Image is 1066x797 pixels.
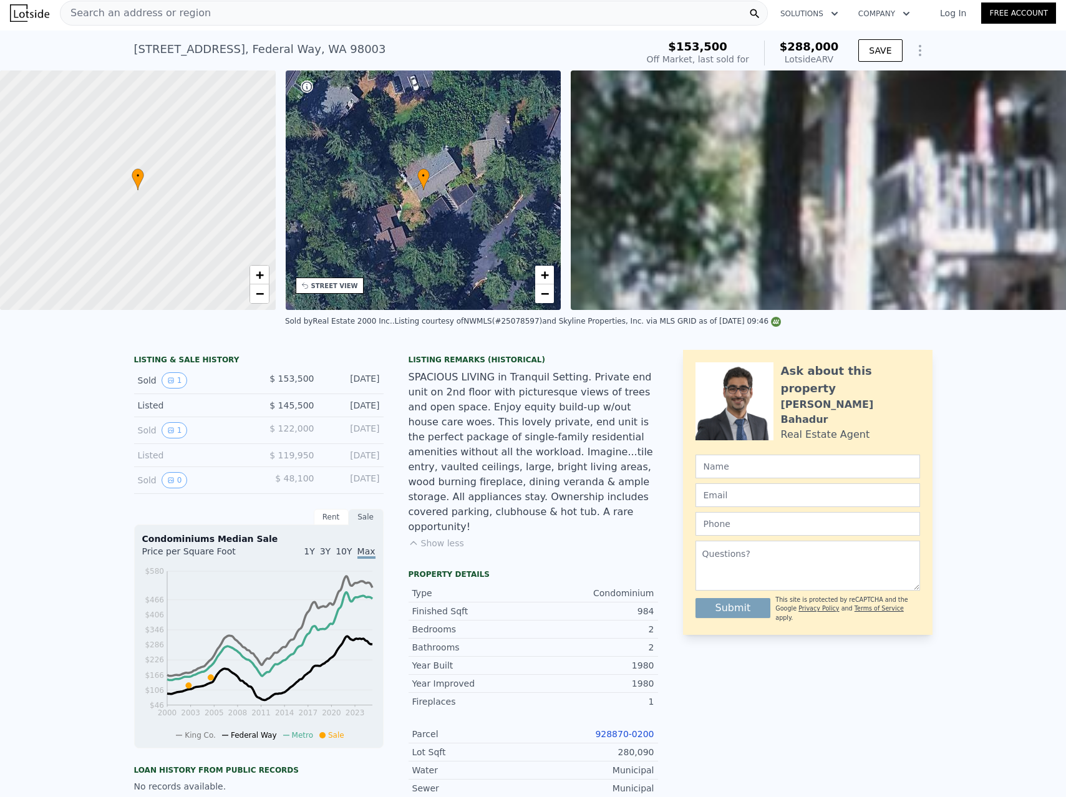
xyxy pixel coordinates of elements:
div: Sale [349,509,384,525]
div: 2 [533,641,654,654]
img: Lotside [10,4,49,22]
tspan: $286 [145,640,164,649]
div: Type [412,587,533,599]
div: Sold by Real Estate 2000 Inc. . [285,317,395,326]
div: STREET VIEW [311,281,358,291]
div: 280,090 [533,746,654,758]
span: + [255,267,263,283]
button: Solutions [770,2,848,25]
div: No records available. [134,780,384,793]
tspan: 2003 [181,708,200,717]
button: SAVE [858,39,902,62]
div: Listed [138,399,249,412]
tspan: 2008 [228,708,247,717]
div: [DATE] [324,399,380,412]
span: $ 153,500 [269,374,314,384]
span: • [132,170,144,181]
tspan: $226 [145,655,164,664]
span: $ 119,950 [269,450,314,460]
input: Phone [695,512,920,536]
a: Zoom out [250,284,269,303]
tspan: 2000 [157,708,177,717]
div: • [132,168,144,190]
span: 10Y [336,546,352,556]
div: [DATE] [324,422,380,438]
div: 1980 [533,677,654,690]
div: Property details [409,569,658,579]
a: Privacy Policy [798,605,839,612]
button: View historical data [162,372,188,389]
input: Email [695,483,920,507]
span: $ 145,500 [269,400,314,410]
span: $ 48,100 [275,473,314,483]
div: Sewer [412,782,533,795]
div: Condominiums Median Sale [142,533,376,545]
div: Lot Sqft [412,746,533,758]
a: Zoom out [535,284,554,303]
div: This site is protected by reCAPTCHA and the Google and apply. [775,596,919,622]
button: View historical data [162,422,188,438]
span: − [255,286,263,301]
span: King Co. [185,731,216,740]
tspan: $406 [145,611,164,619]
div: [DATE] [324,472,380,488]
div: Ask about this property [781,362,920,397]
div: SPACIOUS LIVING in Tranquil Setting. Private end unit on 2nd floor with picturesque views of tree... [409,370,658,534]
div: Price per Square Foot [142,545,259,565]
div: Parcel [412,728,533,740]
div: [PERSON_NAME] Bahadur [781,397,920,427]
div: Fireplaces [412,695,533,708]
a: Zoom in [250,266,269,284]
span: Search an address or region [61,6,211,21]
button: Show less [409,537,464,549]
div: [STREET_ADDRESS] , Federal Way , WA 98003 [134,41,386,58]
span: 3Y [320,546,331,556]
div: Lotside ARV [780,53,839,65]
div: Bathrooms [412,641,533,654]
span: $288,000 [780,40,839,53]
div: [DATE] [324,449,380,461]
tspan: 2014 [274,708,294,717]
div: Sold [138,422,249,438]
div: LISTING & SALE HISTORY [134,355,384,367]
div: Condominium [533,587,654,599]
input: Name [695,455,920,478]
button: Company [848,2,920,25]
div: 1 [533,695,654,708]
a: Zoom in [535,266,554,284]
div: Listing courtesy of NWMLS (#25078597) and Skyline Properties, Inc. via MLS GRID as of [DATE] 09:46 [395,317,782,326]
div: [DATE] [324,372,380,389]
span: Metro [292,731,313,740]
tspan: $580 [145,567,164,576]
div: Real Estate Agent [781,427,870,442]
button: Submit [695,598,771,618]
tspan: $466 [145,596,164,604]
div: Rent [314,509,349,525]
div: • [417,168,430,190]
tspan: 2017 [298,708,317,717]
tspan: 2023 [345,708,364,717]
div: Listed [138,449,249,461]
div: 984 [533,605,654,617]
span: Max [357,546,376,559]
span: Federal Way [231,731,277,740]
div: Sold [138,372,249,389]
span: − [541,286,549,301]
span: 1Y [304,546,314,556]
div: Municipal [533,782,654,795]
a: Log In [925,7,981,19]
tspan: 2005 [204,708,223,717]
div: 2 [533,623,654,635]
tspan: $346 [145,626,164,634]
span: • [417,170,430,181]
tspan: 2020 [322,708,341,717]
span: Sale [328,731,344,740]
span: $ 122,000 [269,423,314,433]
tspan: $46 [150,701,164,710]
div: Water [412,764,533,776]
div: Year Built [412,659,533,672]
a: Terms of Service [855,605,904,612]
div: Bedrooms [412,623,533,635]
tspan: 2011 [251,708,271,717]
img: NWMLS Logo [771,317,781,327]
